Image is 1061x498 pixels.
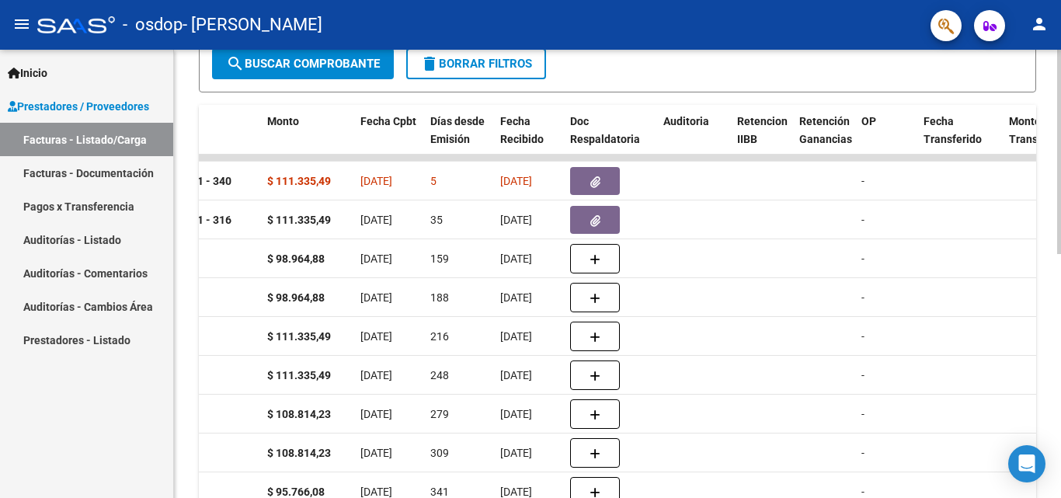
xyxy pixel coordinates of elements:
[861,214,864,226] span: -
[354,105,424,173] datatable-header-cell: Fecha Cpbt
[360,175,392,187] span: [DATE]
[226,54,245,73] mat-icon: search
[12,15,31,33] mat-icon: menu
[430,175,437,187] span: 5
[267,408,331,420] strong: $ 108.814,23
[360,486,392,498] span: [DATE]
[924,115,982,145] span: Fecha Transferido
[267,447,331,459] strong: $ 108.814,23
[500,408,532,420] span: [DATE]
[500,252,532,265] span: [DATE]
[212,48,394,79] button: Buscar Comprobante
[494,105,564,173] datatable-header-cell: Fecha Recibido
[8,98,149,115] span: Prestadores / Proveedores
[267,486,325,498] strong: $ 95.766,08
[861,330,864,343] span: -
[500,447,532,459] span: [DATE]
[861,252,864,265] span: -
[430,115,485,145] span: Días desde Emisión
[360,447,392,459] span: [DATE]
[360,330,392,343] span: [DATE]
[1030,15,1049,33] mat-icon: person
[406,48,546,79] button: Borrar Filtros
[861,369,864,381] span: -
[861,486,864,498] span: -
[799,115,852,145] span: Retención Ganancias
[267,330,331,343] strong: $ 111.335,49
[737,115,788,145] span: Retencion IIBB
[430,330,449,343] span: 216
[430,214,443,226] span: 35
[500,214,532,226] span: [DATE]
[861,291,864,304] span: -
[500,115,544,145] span: Fecha Recibido
[360,115,416,127] span: Fecha Cpbt
[500,330,532,343] span: [DATE]
[500,175,532,187] span: [DATE]
[430,252,449,265] span: 159
[564,105,657,173] datatable-header-cell: Doc Respaldatoria
[8,64,47,82] span: Inicio
[360,369,392,381] span: [DATE]
[267,175,331,187] strong: $ 111.335,49
[360,291,392,304] span: [DATE]
[360,408,392,420] span: [DATE]
[183,8,322,42] span: - [PERSON_NAME]
[657,105,731,173] datatable-header-cell: Auditoria
[430,369,449,381] span: 248
[261,105,354,173] datatable-header-cell: Monto
[861,447,864,459] span: -
[663,115,709,127] span: Auditoria
[420,54,439,73] mat-icon: delete
[267,115,299,127] span: Monto
[123,8,183,42] span: - osdop
[861,175,864,187] span: -
[360,214,392,226] span: [DATE]
[267,252,325,265] strong: $ 98.964,88
[1008,445,1045,482] div: Open Intercom Messenger
[430,486,449,498] span: 341
[861,408,864,420] span: -
[500,369,532,381] span: [DATE]
[267,214,331,226] strong: $ 111.335,49
[360,252,392,265] span: [DATE]
[430,408,449,420] span: 279
[267,291,325,304] strong: $ 98.964,88
[420,57,532,71] span: Borrar Filtros
[267,369,331,381] strong: $ 111.335,49
[500,486,532,498] span: [DATE]
[430,291,449,304] span: 188
[424,105,494,173] datatable-header-cell: Días desde Emisión
[793,105,855,173] datatable-header-cell: Retención Ganancias
[226,57,380,71] span: Buscar Comprobante
[861,115,876,127] span: OP
[855,105,917,173] datatable-header-cell: OP
[570,115,640,145] span: Doc Respaldatoria
[500,291,532,304] span: [DATE]
[731,105,793,173] datatable-header-cell: Retencion IIBB
[430,447,449,459] span: 309
[917,105,1003,173] datatable-header-cell: Fecha Transferido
